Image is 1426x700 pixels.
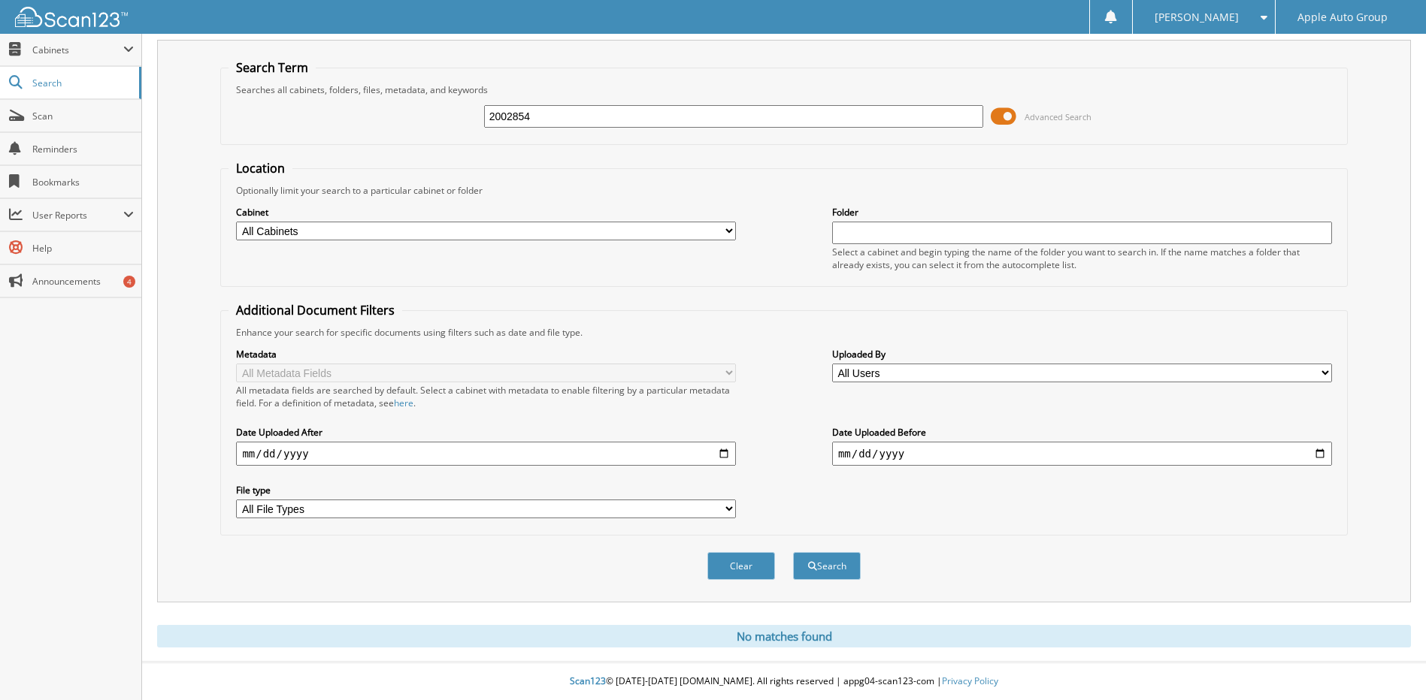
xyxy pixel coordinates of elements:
[236,348,736,361] label: Metadata
[942,674,998,687] a: Privacy Policy
[229,184,1339,197] div: Optionally limit your search to a particular cabinet or folder
[32,176,134,189] span: Bookmarks
[229,59,316,76] legend: Search Term
[142,663,1426,700] div: © [DATE]-[DATE] [DOMAIN_NAME]. All rights reserved | appg04-scan123-com |
[32,110,134,122] span: Scan
[157,625,1411,647] div: No matches found
[32,209,123,222] span: User Reports
[832,426,1332,439] label: Date Uploaded Before
[832,206,1332,219] label: Folder
[15,7,128,27] img: scan123-logo-white.svg
[32,242,134,255] span: Help
[32,44,123,56] span: Cabinets
[229,83,1339,96] div: Searches all cabinets, folders, files, metadata, and keywords
[570,674,606,687] span: Scan123
[394,397,413,409] a: here
[236,384,736,409] div: All metadata fields are searched by default. Select a cabinet with metadata to enable filtering b...
[236,442,736,466] input: start
[32,143,134,155] span: Reminders
[832,442,1332,466] input: end
[832,246,1332,271] div: Select a cabinet and begin typing the name of the folder you want to search in. If the name match...
[793,552,861,580] button: Search
[1025,111,1091,122] span: Advanced Search
[123,276,135,288] div: 4
[32,77,132,89] span: Search
[1297,13,1388,22] span: Apple Auto Group
[707,552,775,580] button: Clear
[229,302,402,318] legend: Additional Document Filters
[236,206,736,219] label: Cabinet
[1155,13,1239,22] span: [PERSON_NAME]
[229,326,1339,339] div: Enhance your search for specific documents using filters such as date and file type.
[236,484,736,496] label: File type
[1351,628,1426,700] iframe: Chat Widget
[229,160,292,177] legend: Location
[32,275,134,288] span: Announcements
[832,348,1332,361] label: Uploaded By
[236,426,736,439] label: Date Uploaded After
